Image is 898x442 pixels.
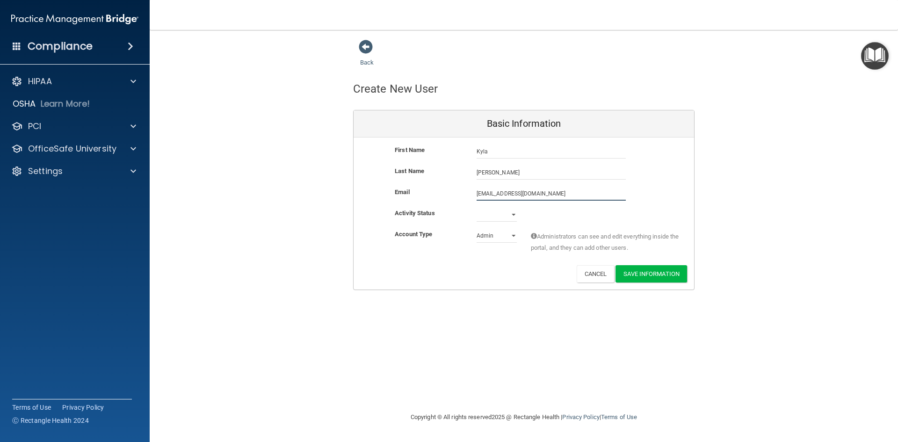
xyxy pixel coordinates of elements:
a: Back [360,48,374,66]
iframe: Drift Widget Chat Controller [736,376,887,413]
h4: Compliance [28,40,93,53]
p: OfficeSafe University [28,143,116,154]
button: Cancel [577,265,615,283]
b: First Name [395,146,425,153]
a: HIPAA [11,76,136,87]
p: PCI [28,121,41,132]
h4: Create New User [353,83,438,95]
b: Activity Status [395,210,435,217]
b: Account Type [395,231,432,238]
b: Email [395,188,410,196]
a: Terms of Use [12,403,51,412]
span: Administrators can see and edit everything inside the portal, and they can add other users. [531,231,680,254]
a: PCI [11,121,136,132]
span: Ⓒ Rectangle Health 2024 [12,416,89,425]
div: Basic Information [354,110,694,138]
a: Privacy Policy [62,403,104,412]
p: Learn More! [41,98,90,109]
a: OfficeSafe University [11,143,136,154]
button: Open Resource Center [861,42,889,70]
a: Terms of Use [601,413,637,420]
button: Save Information [616,265,687,283]
p: OSHA [13,98,36,109]
div: Copyright © All rights reserved 2025 @ Rectangle Health | | [353,402,695,432]
p: HIPAA [28,76,52,87]
p: Settings [28,166,63,177]
a: Settings [11,166,136,177]
img: PMB logo [11,10,138,29]
b: Last Name [395,167,424,174]
a: Privacy Policy [562,413,599,420]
